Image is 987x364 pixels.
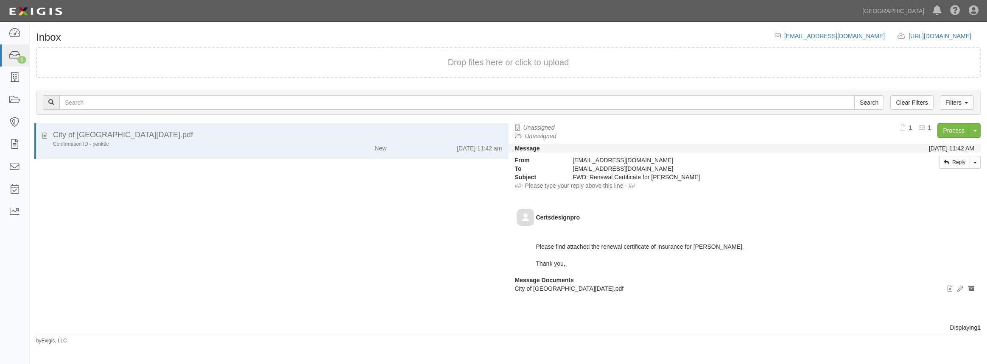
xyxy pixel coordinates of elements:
div: City of Chino Hills_9-26-2025.pdf [53,130,502,141]
div: New [375,141,386,153]
div: FWD: Renewal Certificate for Psomas [566,173,856,181]
div: [DATE] 11:42 AM [929,144,974,153]
a: [URL][DOMAIN_NAME] [909,33,981,39]
h1: Inbox [36,32,61,43]
div: inbox@chinohills.complianz.com [566,164,856,173]
strong: Message [515,145,540,152]
strong: Subject [509,173,567,181]
a: Exigis, LLC [42,338,67,344]
strong: From [509,156,567,164]
a: [EMAIL_ADDRESS][DOMAIN_NAME] [784,33,885,39]
a: Filters [940,95,974,110]
small: by [36,337,67,345]
b: 1 [928,124,931,131]
a: Reply [939,156,970,169]
div: [DATE] 11:42 am [457,141,502,153]
p: City of [GEOGRAPHIC_DATA][DATE].pdf [515,284,975,293]
i: Archive document [968,286,974,292]
b: 1 [977,324,981,331]
strong: Message Documents [515,277,574,283]
input: Search [854,95,884,110]
span: ##- Please type your reply above this line - ## [515,182,635,189]
div: [EMAIL_ADDRESS][DOMAIN_NAME] [566,156,856,164]
div: Displaying [30,323,987,332]
i: Edit document [957,286,963,292]
div: Please find attached the renewal certificate of insurance for [PERSON_NAME]. Thank you, The Certi... [536,234,744,342]
a: [GEOGRAPHIC_DATA] [858,3,928,19]
img: default-avatar-80.png [517,209,534,226]
b: Certsdesignpro [536,214,580,221]
i: View [948,286,952,292]
strong: To [509,164,567,173]
img: logo-5460c22ac91f19d4615b14bd174203de0afe785f0fc80cf4dbbc73dc1793850b.png [6,4,65,19]
a: Clear Filters [890,95,933,110]
a: Process [937,123,970,138]
div: 1 [17,56,26,64]
a: Unassigned [523,124,555,131]
a: Unassigned [525,133,556,139]
button: Drop files here or click to upload [448,56,569,69]
input: Search [59,95,855,110]
div: Confirmation ID - penk9c [53,141,310,148]
b: 1 [909,124,912,131]
i: Help Center - Complianz [950,6,960,16]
